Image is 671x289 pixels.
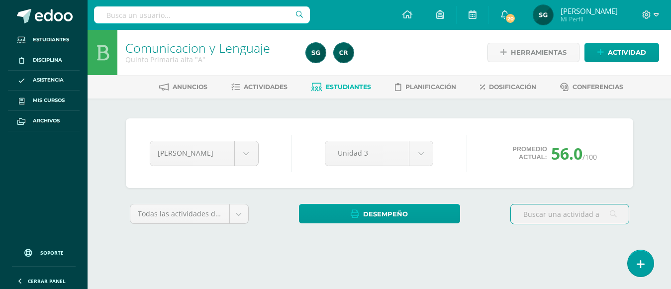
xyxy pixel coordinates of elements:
[561,15,618,23] span: Mi Perfil
[582,152,597,162] span: /100
[334,43,354,63] img: 19436fc6d9716341a8510cf58c6830a2.png
[33,117,60,125] span: Archivos
[325,141,433,166] a: Unidad 3
[489,83,536,91] span: Dosificación
[326,83,371,91] span: Estudiantes
[560,79,623,95] a: Conferencias
[561,6,618,16] span: [PERSON_NAME]
[94,6,310,23] input: Busca un usuario...
[159,79,207,95] a: Anuncios
[338,141,396,165] span: Unidad 3
[28,278,66,285] span: Cerrar panel
[480,79,536,95] a: Dosificación
[33,56,62,64] span: Disciplina
[395,79,456,95] a: Planificación
[573,83,623,91] span: Conferencias
[584,43,659,62] a: Actividad
[306,43,326,63] img: 41262f1f50d029ad015f7fe7286c9cb7.png
[125,39,270,56] a: Comunicacion y Lenguaje
[8,71,80,91] a: Asistencia
[158,141,222,165] span: [PERSON_NAME]
[244,83,288,91] span: Actividades
[533,5,553,25] img: 41262f1f50d029ad015f7fe7286c9cb7.png
[125,55,294,64] div: Quinto Primaria alta 'A'
[299,204,460,223] a: Desempeño
[130,204,248,223] a: Todas las actividades de esta unidad
[8,111,80,131] a: Archivos
[40,249,64,256] span: Soporte
[231,79,288,95] a: Actividades
[33,96,65,104] span: Mis cursos
[33,76,64,84] span: Asistencia
[138,204,222,223] span: Todas las actividades de esta unidad
[511,43,567,62] span: Herramientas
[311,79,371,95] a: Estudiantes
[608,43,646,62] span: Actividad
[125,41,294,55] h1: Comunicacion y Lenguaje
[363,205,408,223] span: Desempeño
[8,91,80,111] a: Mis cursos
[8,30,80,50] a: Estudiantes
[150,141,258,166] a: [PERSON_NAME]
[405,83,456,91] span: Planificación
[173,83,207,91] span: Anuncios
[551,143,582,164] span: 56.0
[8,50,80,71] a: Disciplina
[511,204,629,224] input: Buscar una actividad aquí...
[12,239,76,264] a: Soporte
[512,145,547,161] span: Promedio actual:
[33,36,69,44] span: Estudiantes
[505,13,516,24] span: 20
[487,43,579,62] a: Herramientas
